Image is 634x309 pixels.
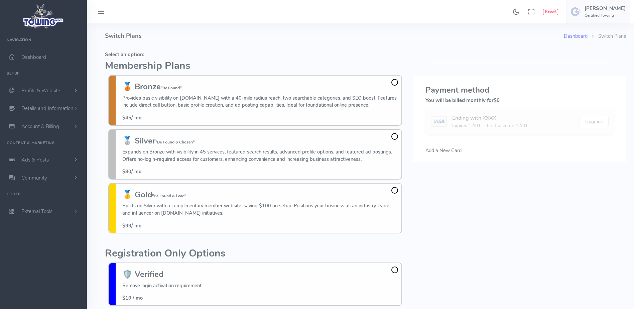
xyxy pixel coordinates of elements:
[122,95,398,109] p: Provides basic visibility on [DOMAIN_NAME] with a 40-mile radius reach, two searchable categories...
[588,33,626,40] li: Switch Plans
[431,116,447,127] img: card image
[152,193,186,199] small: "Be Found & Lead"
[122,282,203,290] p: Remove login activation requirement.
[21,105,74,112] span: Details and Information
[21,2,66,30] img: logo
[122,136,398,145] h3: 🥈 Silver
[122,270,203,279] h3: 🛡️ Verified
[570,6,581,17] img: user-image
[122,168,131,175] span: $80
[487,122,528,129] span: First used on 12/01
[122,114,131,121] span: $45
[161,85,181,91] small: "Be Found"
[580,115,609,128] button: Upgrade
[122,114,141,121] span: / mo
[21,54,46,61] span: Dashboard
[425,86,614,94] h3: Payment method
[105,248,405,259] h2: Registration Only Options
[21,208,52,215] span: External Tools
[105,52,405,57] h5: Select an option:
[425,147,462,154] span: Add a New Card
[122,295,143,301] span: $10 / mo
[21,175,47,181] span: Community
[452,122,481,129] span: Expires 12/01
[21,157,49,163] span: Ads & Posts
[21,123,59,130] span: Account & Billing
[543,9,558,15] button: Report
[425,98,614,103] h5: You will be billed monthly for
[122,222,141,229] span: / mo
[585,13,626,18] h6: Certified Towing
[155,139,195,145] small: "Be Found & Chosen"
[564,33,588,39] a: Dashboard
[122,82,398,91] h3: 🥉 Bronze
[483,122,484,129] span: ·
[452,114,528,122] div: Ending with XXXX
[122,222,131,229] span: $99
[585,6,626,11] h5: [PERSON_NAME]
[122,190,398,199] h3: 🥇 Gold
[122,148,398,163] p: Expands on Bronze with visibility in 45 services, featured search results, advanced profile optio...
[122,202,398,217] p: Builds on Silver with a complimentary member website, saving $100 on setup. Positions your busine...
[494,97,500,104] span: $0
[105,23,564,48] h4: Switch Plans
[21,87,60,94] span: Profile & Website
[105,61,405,72] h2: Membership Plans
[122,168,141,175] span: / mo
